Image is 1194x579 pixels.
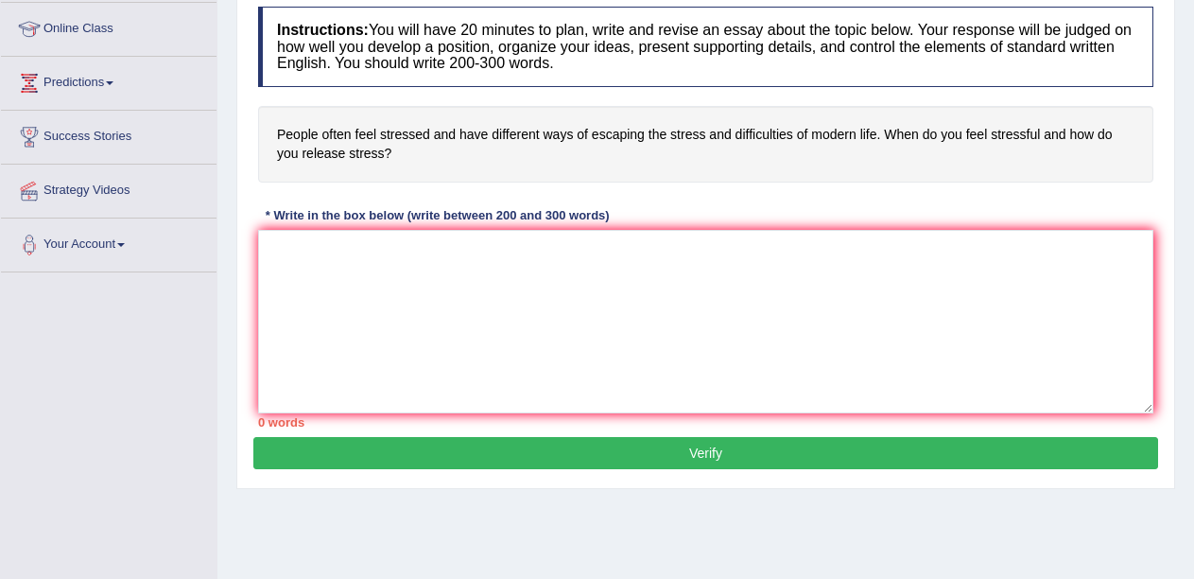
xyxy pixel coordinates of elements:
a: Predictions [1,57,216,104]
div: 0 words [258,413,1153,431]
a: Success Stories [1,111,216,158]
a: Strategy Videos [1,165,216,212]
button: Verify [253,437,1158,469]
h4: You will have 20 minutes to plan, write and revise an essay about the topic below. Your response ... [258,7,1153,87]
div: * Write in the box below (write between 200 and 300 words) [258,206,616,224]
h4: People often feel stressed and have different ways of escaping the stress and difficulties of mod... [258,106,1153,183]
a: Online Class [1,3,216,50]
b: Instructions: [277,22,369,38]
a: Your Account [1,219,216,266]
